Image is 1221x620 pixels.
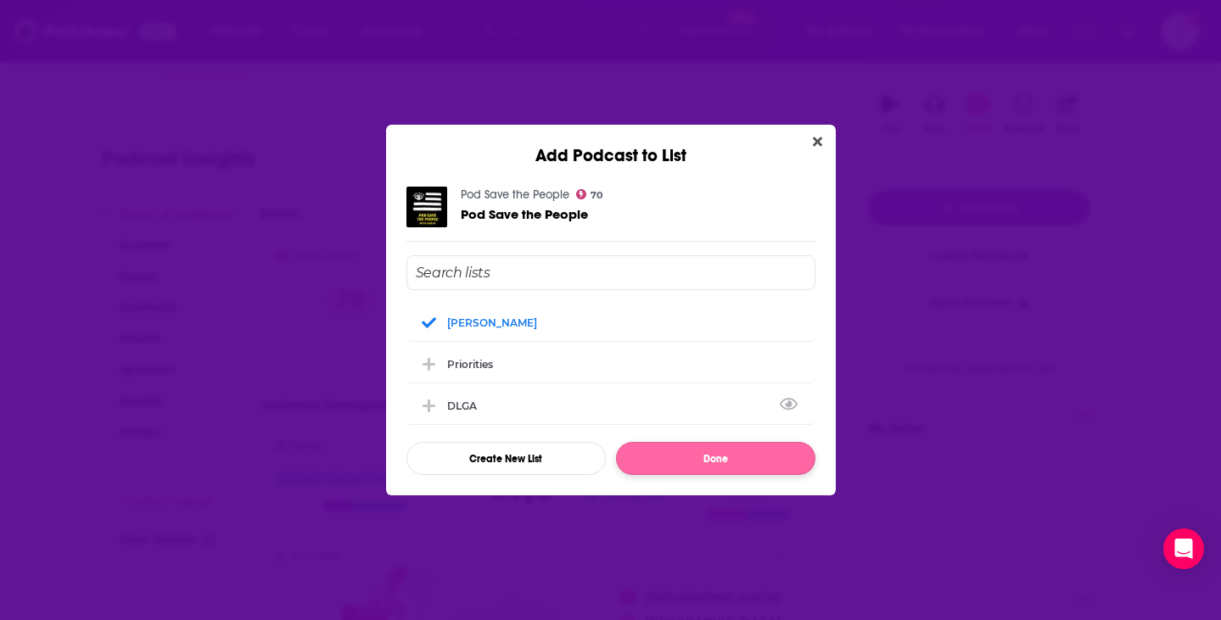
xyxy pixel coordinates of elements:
[406,345,815,383] div: Priorities
[406,255,815,290] input: Search lists
[461,207,588,221] a: Pod Save the People
[406,255,815,475] div: Add Podcast To List
[806,131,829,153] button: Close
[386,125,836,166] div: Add Podcast to List
[447,358,493,371] div: Priorities
[591,192,602,199] span: 70
[576,189,603,199] a: 70
[447,399,487,412] div: DLGA
[477,409,487,411] button: View Link
[1163,528,1204,569] div: Open Intercom Messenger
[616,442,815,475] button: Done
[406,387,815,424] div: DLGA
[406,304,815,341] div: Mike Thurmond
[406,442,606,475] button: Create New List
[461,187,569,202] a: Pod Save the People
[461,206,588,222] span: Pod Save the People
[406,187,447,227] img: Pod Save the People
[447,316,537,329] div: [PERSON_NAME]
